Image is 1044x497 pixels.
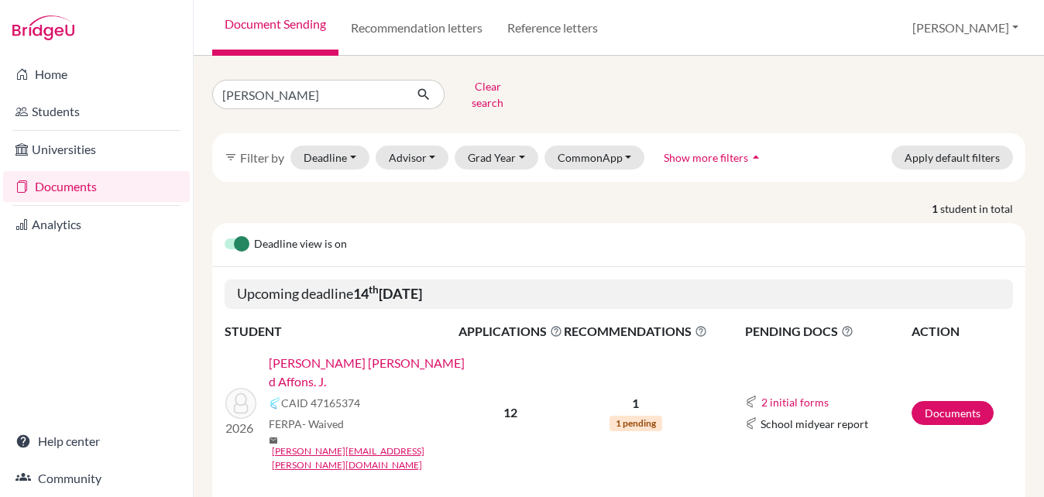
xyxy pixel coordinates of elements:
span: student in total [940,201,1025,217]
span: RECOMMENDATIONS [564,322,707,341]
h5: Upcoming deadline [225,279,1013,309]
span: Filter by [240,150,284,165]
button: 2 initial forms [761,393,829,411]
th: STUDENT [225,321,458,341]
span: School midyear report [761,416,868,432]
a: Help center [3,426,190,457]
img: Common App logo [269,397,281,410]
button: CommonApp [544,146,645,170]
a: Documents [912,401,994,425]
a: Students [3,96,190,127]
input: Find student by name... [212,80,404,109]
span: CAID 47165374 [281,395,360,411]
span: mail [269,436,278,445]
a: Community [3,463,190,494]
b: 12 [503,405,517,420]
th: ACTION [911,321,1013,341]
p: 2026 [225,419,256,437]
b: 14 [DATE] [353,285,422,302]
p: 1 [564,394,707,413]
a: Home [3,59,190,90]
button: Show more filtersarrow_drop_up [651,146,777,170]
a: Universities [3,134,190,165]
a: Analytics [3,209,190,240]
span: 1 pending [610,416,662,431]
strong: 1 [932,201,940,217]
a: [PERSON_NAME][EMAIL_ADDRESS][PERSON_NAME][DOMAIN_NAME] [272,444,469,472]
span: - Waived [302,417,344,430]
sup: th [369,283,379,296]
a: Documents [3,171,190,202]
button: Apply default filters [891,146,1013,170]
button: Grad Year [455,146,538,170]
a: [PERSON_NAME] [PERSON_NAME] d Affons. J. [269,354,469,391]
button: [PERSON_NAME] [905,13,1025,43]
span: APPLICATIONS [458,322,562,341]
img: Johnson, James Edward D. Paixão d Affons. J. [225,388,256,419]
span: PENDING DOCS [745,322,910,341]
span: FERPA [269,416,344,432]
img: Common App logo [745,396,757,408]
button: Clear search [445,74,531,115]
span: Show more filters [664,151,748,164]
i: filter_list [225,151,237,163]
i: arrow_drop_up [748,149,764,165]
button: Advisor [376,146,449,170]
span: Deadline view is on [254,235,347,254]
button: Deadline [290,146,369,170]
img: Common App logo [745,417,757,430]
img: Bridge-U [12,15,74,40]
